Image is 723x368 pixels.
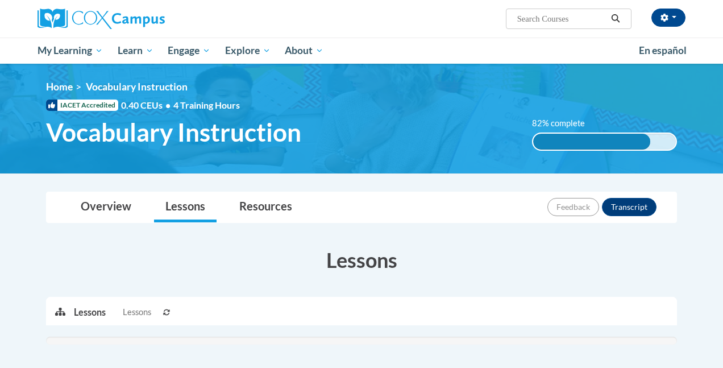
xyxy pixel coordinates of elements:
span: En español [639,44,687,56]
h3: Lessons [46,246,677,274]
a: Learn [110,38,161,64]
a: Cox Campus [38,9,242,29]
button: Transcript [602,198,656,216]
a: About [278,38,331,64]
a: My Learning [30,38,110,64]
a: Lessons [154,192,217,222]
input: Search Courses [516,12,607,26]
span: • [165,100,171,110]
p: Lessons [74,306,106,319]
div: 82% complete [533,134,650,150]
button: Search [607,12,624,26]
span: My Learning [38,44,103,57]
a: Home [46,81,73,93]
span: Learn [118,44,153,57]
span: Vocabulary Instruction [46,117,301,147]
span: Lessons [123,306,151,319]
span: Explore [225,44,271,57]
a: Engage [160,38,218,64]
span: IACET Accredited [46,100,118,111]
a: Resources [228,192,304,222]
img: Cox Campus [38,9,165,29]
a: En español [631,39,694,63]
div: Main menu [29,38,694,64]
span: 4 Training Hours [173,100,240,110]
span: About [285,44,323,57]
button: Feedback [547,198,599,216]
span: 0.40 CEUs [121,99,173,111]
a: Overview [69,192,143,222]
button: Account Settings [651,9,685,27]
span: Vocabulary Instruction [86,81,188,93]
label: 82% complete [532,117,597,130]
span: Engage [168,44,210,57]
a: Explore [218,38,278,64]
